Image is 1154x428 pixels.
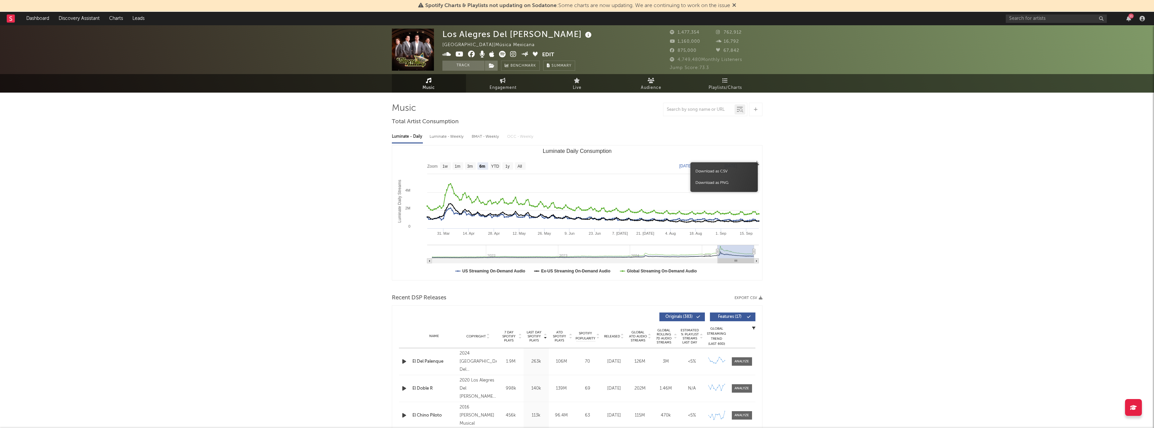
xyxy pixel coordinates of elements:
text: 15. Sep [740,231,752,235]
span: Music [423,84,435,92]
span: ATD Spotify Plays [551,330,568,342]
span: Total Artist Consumption [392,118,459,126]
a: El Chino Piloto [412,412,457,419]
button: 11 [1126,16,1131,21]
span: Download as PNG [690,177,758,189]
div: Luminate - Daily [392,131,423,142]
span: 16,792 [716,39,739,44]
text: 2M [405,206,410,210]
div: [DATE] [603,385,625,392]
text: [DATE] [679,164,692,168]
span: Spotify Popularity [575,331,595,341]
span: Global Rolling 7D Audio Streams [655,328,673,344]
div: Global Streaming Trend (Last 60D) [707,326,727,347]
a: Discovery Assistant [54,12,104,25]
div: 2020 Los Alegres Del [PERSON_NAME] Corp. [460,376,496,401]
text: 1y [505,164,509,169]
text: All [517,164,522,169]
div: [DATE] [603,358,625,365]
text: 31. Mar [437,231,450,235]
text: 3m [467,164,473,169]
a: El Del Palenque [412,358,457,365]
text: YTD [491,164,499,169]
div: 202M [629,385,651,392]
span: Summary [552,64,571,68]
text: 7. [DATE] [612,231,628,235]
button: Features(17) [710,312,755,321]
div: 1.46M [655,385,677,392]
span: 4,749,480 Monthly Listeners [670,58,742,62]
span: Download as CSV [690,166,758,177]
text: 1m [455,164,460,169]
div: 2024 [GEOGRAPHIC_DATA] Del [PERSON_NAME] Corp [460,350,496,374]
span: Benchmark [510,62,536,70]
span: Recent DSP Releases [392,294,446,302]
span: Engagement [490,84,517,92]
span: Estimated % Playlist Streams Last Day [681,328,699,344]
button: Export CSV [735,296,762,300]
text: Luminate Daily Consumption [542,148,612,154]
div: 63 [576,412,599,419]
span: 1,160,000 [670,39,700,44]
div: 106M [551,358,572,365]
a: Dashboard [22,12,54,25]
text: 1w [442,164,448,169]
div: 115M [629,412,651,419]
div: Name [412,334,457,339]
div: [DATE] [603,412,625,419]
button: Track [442,61,485,71]
text: Ex-US Streaming On-Demand Audio [541,269,610,273]
text: US Streaming On-Demand Audio [462,269,525,273]
div: N/A [681,385,703,392]
svg: Luminate Daily Consumption [392,145,762,280]
span: Copyright [466,334,486,338]
span: 7 Day Spotify Plays [500,330,518,342]
a: Music [392,74,466,93]
span: Dismiss [732,3,736,8]
span: Jump Score: 73.3 [670,66,709,70]
div: 456k [500,412,522,419]
div: 11 [1128,13,1134,19]
span: Audience [641,84,661,92]
text: 14. Apr [463,231,474,235]
text: 23. Jun [589,231,601,235]
text: 26. May [538,231,551,235]
a: Leads [128,12,149,25]
div: <5% [681,358,703,365]
text: 12. May [512,231,526,235]
a: Playlists/Charts [688,74,762,93]
div: 96.4M [551,412,572,419]
div: [GEOGRAPHIC_DATA] | Música Mexicana [442,41,542,49]
span: 1,477,354 [670,30,699,35]
div: 69 [576,385,599,392]
a: Live [540,74,614,93]
div: 139M [551,385,572,392]
text: 9. Jun [564,231,574,235]
div: Los Alegres Del [PERSON_NAME] [442,29,593,40]
span: Originals ( 383 ) [664,315,695,319]
text: 1. Sep [715,231,726,235]
button: Edit [542,51,554,59]
a: El Doble R [412,385,457,392]
span: 67,842 [716,48,739,53]
text: Global Streaming On-Demand Audio [627,269,697,273]
span: Live [573,84,582,92]
text: 21. [DATE] [636,231,654,235]
button: Summary [543,61,575,71]
text: 6m [479,164,485,169]
span: Released [604,334,620,338]
div: 263k [525,358,547,365]
div: 2016 [PERSON_NAME] Musical [460,403,496,428]
input: Search for artists [1006,14,1107,23]
div: 1.9M [500,358,522,365]
text: 0 [408,224,410,228]
div: Luminate - Weekly [430,131,465,142]
span: Last Day Spotify Plays [525,330,543,342]
a: Engagement [466,74,540,93]
span: Features ( 17 ) [714,315,745,319]
a: Benchmark [501,61,540,71]
div: 998k [500,385,522,392]
div: <5% [681,412,703,419]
